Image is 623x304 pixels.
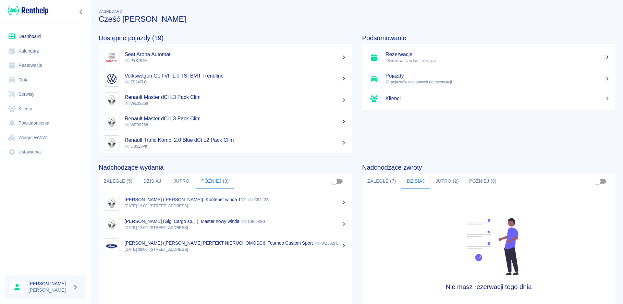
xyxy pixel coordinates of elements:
a: Dashboard [5,29,86,44]
a: Serwisy [5,87,86,102]
img: Image [105,218,118,231]
a: Widget WWW [5,130,86,145]
a: Image[PERSON_NAME] (Gigi Cargo sp. j.), Master nowy winda CB668SG[DATE] 12:00, [STREET_ADDRESS] [99,213,352,235]
span: WE3S269 [125,101,148,106]
a: ImageRenault Master dCi L3 Pack Clim WE3S268 [99,111,352,132]
span: Dashboard [99,9,122,13]
h5: Volkswagen Golf VII 1.0 TSI BMT Trendline [125,73,347,79]
p: WZ302FL [315,241,338,246]
span: CB523PK [125,144,148,149]
h4: Nadchodzące zwroty [362,164,615,171]
a: Klienci [5,102,86,116]
h4: Podsumowanie [362,34,615,42]
h5: Renault Master dCi L3 Pack Clim [125,116,347,122]
img: Fleet [447,218,531,275]
p: [DATE] 08:00, [STREET_ADDRESS] [125,247,347,252]
p: 28 rezerwacji w tym miesiącu [385,58,610,64]
img: Image [105,116,118,128]
a: Powiadomienia [5,116,86,130]
img: Image [105,137,118,149]
span: PY8761F [125,58,147,63]
h5: Rezerwacje [385,51,610,58]
h4: Nadchodzące wydania [99,164,352,171]
img: Image [105,94,118,106]
button: Zaległe (5) [99,174,138,189]
a: ImageSeat Arona Automat PY8761F [99,47,352,68]
h6: [PERSON_NAME] [29,280,70,287]
img: Image [105,73,118,85]
a: ImageRenault Master dCi L3 Pack Clim WE3S269 [99,90,352,111]
h5: Renault Master dCi L3 Pack Clim [125,94,347,101]
p: [DATE] 12:00, [STREET_ADDRESS] [125,203,347,209]
a: Image[PERSON_NAME] ([PERSON_NAME]), Kontener winda 112 CB112SL[DATE] 12:00, [STREET_ADDRESS] [99,192,352,213]
a: Rezerwacje28 rezerwacji w tym miesiącu [362,47,615,68]
img: Renthelp logo [8,5,48,16]
a: Klienci [362,90,615,108]
span: WE3S268 [125,123,148,127]
h5: Renault Trafic Kombi 2.0 Blue dCi L2 Pack Clim [125,137,347,143]
a: Image[PERSON_NAME] ([PERSON_NAME] PERFEKT NIERUCHOMOŚCI), Tourneo Custom Sport WZ302FL[DATE] 08:0... [99,235,352,257]
img: Image [105,51,118,64]
p: [PERSON_NAME] (Gigi Cargo sp. j.), Master nowy winda [125,219,239,224]
p: CB668SG [242,219,265,224]
button: Jutro [167,174,196,189]
a: Rezerwacje [5,58,86,73]
span: Pokaż przypisane tylko do mnie [591,175,604,188]
a: Renthelp logo [5,5,48,16]
h4: Dostępne pojazdy (19) [99,34,352,42]
button: Zaległe (7) [362,174,401,189]
span: ZS247LC [125,80,147,84]
a: Flota [5,73,86,87]
h5: Seat Arona Automat [125,51,347,58]
button: Później (3) [196,174,234,189]
img: Image [105,240,118,252]
h5: Pojazdy [385,73,610,79]
button: Dzisiaj [401,174,430,189]
a: Ustawienia [5,145,86,159]
button: Później (8) [464,174,502,189]
a: ImageRenault Trafic Kombi 2.0 Blue dCi L2 Pack Clim CB523PK [99,132,352,154]
p: [PERSON_NAME] [29,287,70,294]
h3: Cześć [PERSON_NAME] [99,15,615,24]
h5: Klienci [385,95,610,102]
span: Pokaż przypisane tylko do mnie [328,175,340,188]
a: Pojazdy21 pojazdów dostępnych do rezerwacji [362,68,615,90]
p: [PERSON_NAME] ([PERSON_NAME]), Kontener winda 112 [125,197,246,202]
p: CB112SL [248,198,271,202]
button: Jutro (2) [430,174,464,189]
p: 21 pojazdów dostępnych do rezerwacji [385,79,610,85]
p: [PERSON_NAME] ([PERSON_NAME] PERFEKT NIERUCHOMOŚCI), Tourneo Custom Sport [125,240,313,246]
img: Image [105,197,118,209]
h4: Nie masz rezerwacji tego dnia [394,283,584,291]
a: Kalendarz [5,44,86,58]
p: [DATE] 12:00, [STREET_ADDRESS] [125,225,347,231]
button: Zwiń nawigację [76,7,86,16]
button: Dzisiaj [138,174,167,189]
a: ImageVolkswagen Golf VII 1.0 TSI BMT Trendline ZS247LC [99,68,352,90]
